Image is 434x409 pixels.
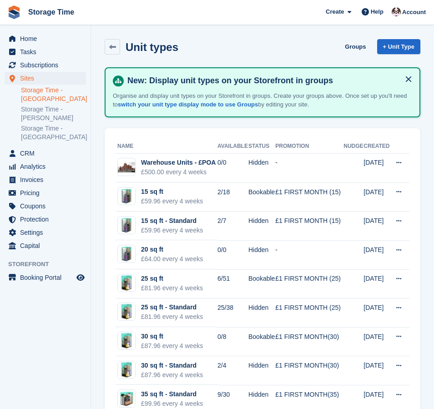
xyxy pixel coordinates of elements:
[141,158,216,167] div: Warehouse Units - £POA
[248,212,275,241] td: Hidden
[5,45,86,58] a: menu
[275,212,343,241] td: £1 FIRST MONTH (15)
[118,390,135,407] img: 35ft.jpg
[5,59,86,71] a: menu
[20,213,75,226] span: Protection
[363,269,390,298] td: [DATE]
[5,160,86,173] a: menu
[141,197,203,206] div: £59.96 every 4 weeks
[275,182,343,212] td: £1 FIRST MONTH (15)
[5,271,86,284] a: menu
[20,160,75,173] span: Analytics
[141,303,203,312] div: 25 sq ft - Standard
[20,239,75,252] span: Capital
[5,226,86,239] a: menu
[141,245,203,254] div: 20 sq ft
[217,269,248,298] td: 6/51
[124,76,412,86] h4: New: Display unit types on your Storefront in groups
[20,173,75,186] span: Invoices
[126,41,178,53] h2: Unit types
[141,226,203,235] div: £59.96 every 4 weeks
[118,217,135,234] img: 15ft.jpg
[20,59,75,71] span: Subscriptions
[5,187,86,199] a: menu
[141,399,203,409] div: £99.96 every 4 weeks
[326,7,344,16] span: Create
[20,200,75,212] span: Coupons
[141,254,203,264] div: £64.00 every 4 weeks
[275,139,343,154] th: Promotion
[363,182,390,212] td: [DATE]
[363,139,390,154] th: Created
[248,269,275,298] td: Bookable
[20,32,75,45] span: Home
[5,239,86,252] a: menu
[5,147,86,160] a: menu
[248,327,275,356] td: Bookable
[248,153,275,182] td: Hidden
[21,86,86,103] a: Storage Time - [GEOGRAPHIC_DATA]
[5,200,86,212] a: menu
[363,327,390,356] td: [DATE]
[20,271,75,284] span: Booking Portal
[141,370,203,380] div: £87.96 every 4 weeks
[341,39,369,54] a: Groups
[217,153,248,182] td: 0/0
[5,72,86,85] a: menu
[141,312,203,322] div: £81.96 every 4 weeks
[248,298,275,328] td: Hidden
[402,8,426,17] span: Account
[21,124,86,141] a: Storage Time - [GEOGRAPHIC_DATA]
[275,240,343,269] td: -
[141,361,203,370] div: 30 sq ft - Standard
[118,361,135,379] img: 25ft.jpg
[275,269,343,298] td: £1 FIRST MONTH (25)
[118,303,135,320] img: 25ft.jpg
[113,91,412,109] p: Organise and display unit types on your Storefront in groups. Create your groups above. Once set ...
[141,274,203,283] div: 25 sq ft
[141,332,203,341] div: 30 sq ft
[118,274,135,292] img: 25ft.jpg
[217,240,248,269] td: 0/0
[20,226,75,239] span: Settings
[7,5,21,19] img: stora-icon-8386f47178a22dfd0bd8f6a31ec36ba5ce8667c1dd55bd0f319d3a0aa187defe.svg
[20,147,75,160] span: CRM
[217,182,248,212] td: 2/18
[275,153,343,182] td: -
[8,260,91,269] span: Storefront
[20,45,75,58] span: Tasks
[20,187,75,199] span: Pricing
[363,356,390,385] td: [DATE]
[118,332,135,349] img: 25ft%20(1).jpg
[248,139,275,154] th: Status
[275,327,343,356] td: £1 FIRST MONTH(30)
[363,153,390,182] td: [DATE]
[75,272,86,283] a: Preview store
[141,187,203,197] div: 15 sq ft
[118,101,258,108] a: switch your unit type display mode to use Groups
[363,212,390,241] td: [DATE]
[275,298,343,328] td: £1 FIRST MONTH (25)
[21,105,86,122] a: Storage Time - [PERSON_NAME]
[141,216,203,226] div: 15 sq ft - Standard
[248,182,275,212] td: Bookable
[248,356,275,385] td: Hidden
[377,39,420,54] a: + Unit Type
[116,139,217,154] th: Name
[118,162,135,173] img: 50543224936_be9945247d_h.jpg
[217,212,248,241] td: 2/7
[217,327,248,356] td: 0/8
[248,240,275,269] td: Hidden
[217,298,248,328] td: 25/38
[217,139,248,154] th: Available
[141,283,203,293] div: £81.96 every 4 weeks
[118,187,135,205] img: 15ft.jpg
[20,72,75,85] span: Sites
[275,356,343,385] td: £1 FIRST MONTH(30)
[392,7,401,16] img: Saeed
[5,32,86,45] a: menu
[5,213,86,226] a: menu
[25,5,78,20] a: Storage Time
[217,356,248,385] td: 2/4
[5,173,86,186] a: menu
